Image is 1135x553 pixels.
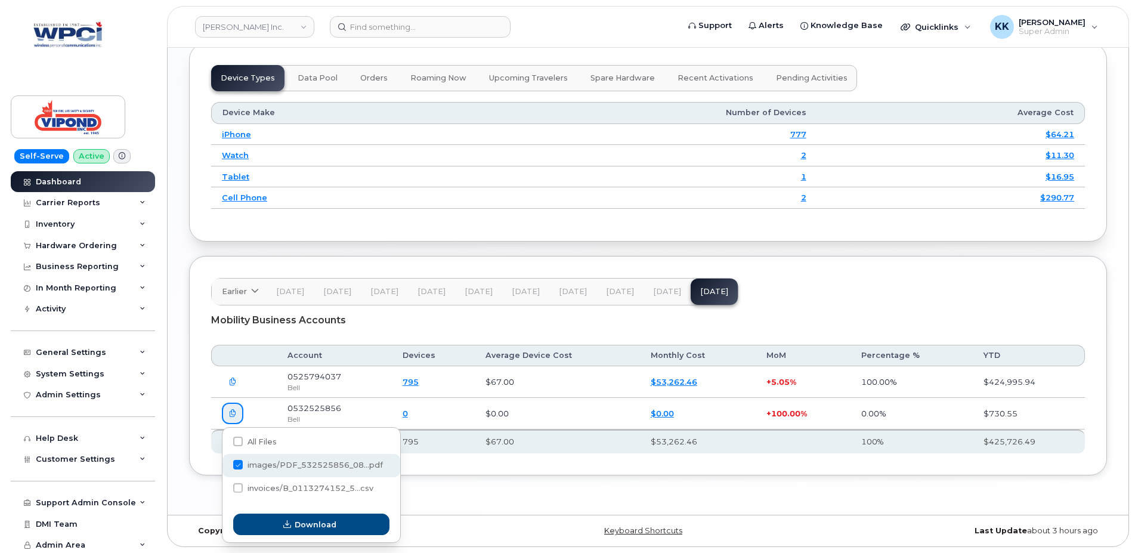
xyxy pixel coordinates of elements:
a: 795 [403,377,419,387]
div: Quicklinks [892,15,979,39]
a: 777 [790,129,806,139]
span: [DATE] [559,287,587,296]
span: All Files [248,437,277,446]
span: [DATE] [653,287,681,296]
span: Download [295,519,336,530]
a: $64.21 [1046,129,1074,139]
span: [DATE] [276,287,304,296]
td: 0.00% [851,398,973,430]
span: [DATE] [465,287,493,296]
td: $0.00 [475,398,640,430]
a: 2 [801,150,806,160]
span: Bell [287,383,300,392]
td: $67.00 [475,366,640,398]
span: Spare Hardware [590,73,655,83]
span: 5.05% [771,377,796,387]
th: $53,262.46 [640,430,756,453]
th: Device Make [211,102,467,123]
div: about 3 hours ago [801,526,1107,536]
span: 0525794037 [287,372,341,381]
a: Tablet [222,172,249,181]
span: 0532525856 [287,403,341,413]
span: Pending Activities [776,73,848,83]
a: Earlier [212,279,267,305]
a: $53,262.46 [651,377,697,387]
th: Monthly Cost [640,345,756,366]
div: Mobility Business Accounts [211,305,1085,335]
a: Watch [222,150,249,160]
span: [DATE] [512,287,540,296]
span: + [766,377,771,387]
a: Knowledge Base [792,14,891,38]
th: 795 [392,430,475,453]
span: Data Pool [298,73,338,83]
span: Knowledge Base [811,20,883,32]
span: Support [698,20,732,32]
span: invoices/B_0113274152_532525856_15082025_ACC.csv [233,486,373,495]
th: MoM [756,345,851,366]
a: $16.95 [1046,172,1074,181]
th: Devices [392,345,475,366]
span: Quicklinks [915,22,958,32]
a: Keyboard Shortcuts [604,526,682,535]
td: 100.00% [851,366,973,398]
a: 2 [801,193,806,202]
th: $425,726.49 [973,430,1085,453]
th: Average Cost [817,102,1085,123]
th: YTD [973,345,1085,366]
span: images/PDF_532525856_08...pdf [248,461,383,469]
span: Bell [287,415,300,424]
th: 100% [851,430,973,453]
div: MyServe [DATE]–[DATE] [189,526,495,536]
a: 0 [403,409,408,418]
span: + [766,409,771,418]
div: Kristin Kammer-Grossman [982,15,1106,39]
a: $290.77 [1040,193,1074,202]
span: images/PDF_532525856_086_0000000000.pdf [233,462,383,471]
span: KK [995,20,1009,34]
a: $0.00 [651,409,674,418]
th: Percentage % [851,345,973,366]
a: Alerts [740,14,792,38]
span: Recent Activations [678,73,753,83]
span: invoices/B_0113274152_5...csv [248,484,373,493]
span: Roaming Now [410,73,466,83]
a: iPhone [222,129,251,139]
th: Number of Devices [467,102,817,123]
th: $67.00 [475,430,640,453]
span: Orders [360,73,388,83]
span: [DATE] [370,287,398,296]
a: $11.30 [1046,150,1074,160]
span: [PERSON_NAME] [1019,17,1085,27]
th: Average Device Cost [475,345,640,366]
span: Super Admin [1019,27,1085,36]
th: Account [277,345,392,366]
span: Upcoming Travelers [489,73,568,83]
a: Support [680,14,740,38]
a: 1 [801,172,806,181]
span: [DATE] [323,287,351,296]
input: Find something... [330,16,511,38]
a: Vipond Inc. [195,16,314,38]
span: [DATE] [417,287,446,296]
a: Cell Phone [222,193,267,202]
span: 100.00% [771,409,807,418]
button: Download [233,514,389,535]
strong: Last Update [975,526,1027,535]
span: Earlier [222,286,247,297]
td: $424,995.94 [973,366,1085,398]
td: $730.55 [973,398,1085,430]
span: Alerts [759,20,784,32]
strong: Copyright [198,526,241,535]
span: [DATE] [606,287,634,296]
